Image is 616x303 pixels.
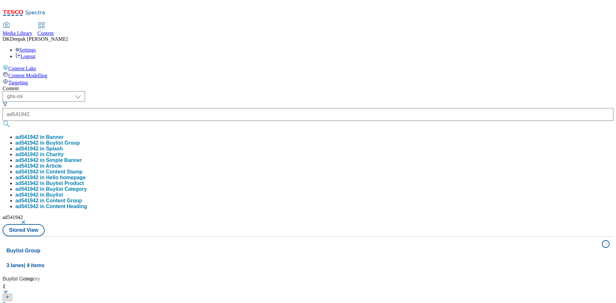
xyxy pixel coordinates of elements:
[8,73,47,78] span: Content Modelling
[15,204,87,209] button: ad541942 in Content Heading
[15,175,86,181] button: ad541942 in Hello homepage
[3,30,32,36] span: Media Library
[3,283,128,290] div: 1
[46,175,86,180] span: Hello homepage
[15,169,82,175] div: ad541942 in
[15,140,80,146] button: ad541942 in Buylist Group
[3,275,128,283] div: Buylist Group
[8,80,28,85] span: Targeting
[15,157,82,163] button: ad541942 in Simple Banner
[3,86,613,91] div: Content
[6,247,598,255] h4: Buylist Group
[38,30,54,36] span: Content
[15,134,64,140] button: ad541942 in Banner
[3,108,613,121] input: Search
[3,79,613,86] a: Targeting
[3,36,10,42] span: DK
[3,237,613,273] button: Buylist Group3 lanes| 4 items
[15,192,63,198] div: ad541942 in
[3,64,613,72] a: Content Lake
[3,215,23,220] span: ad541942
[15,47,36,53] a: Settings
[15,163,62,169] button: ad541942 in Article
[3,102,8,107] svg: Search Filters
[3,72,613,79] a: Content Modelling
[15,152,64,157] button: ad541942 in Charity
[15,198,82,204] button: ad541942 in Content Group
[8,66,36,71] span: Content Lake
[38,23,54,36] a: Content
[46,140,80,146] span: Buylist Group
[15,140,80,146] div: ad541942 in
[46,169,82,174] span: Content Stamp
[3,23,32,36] a: Media Library
[6,263,44,268] span: 3 lanes | 4 items
[15,186,87,192] button: ad541942 in Buylist Category
[15,169,82,175] button: ad541942 in Content Stamp
[15,175,86,181] div: ad541942 in
[15,54,35,59] a: Logout
[15,146,63,152] button: ad541942 in Splash
[46,192,63,198] span: Buylist
[15,181,84,186] button: ad541942 in Buylist Product
[3,224,45,236] button: Stored View
[15,192,63,198] button: ad541942 in Buylist
[10,36,68,42] span: Deepak [PERSON_NAME]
